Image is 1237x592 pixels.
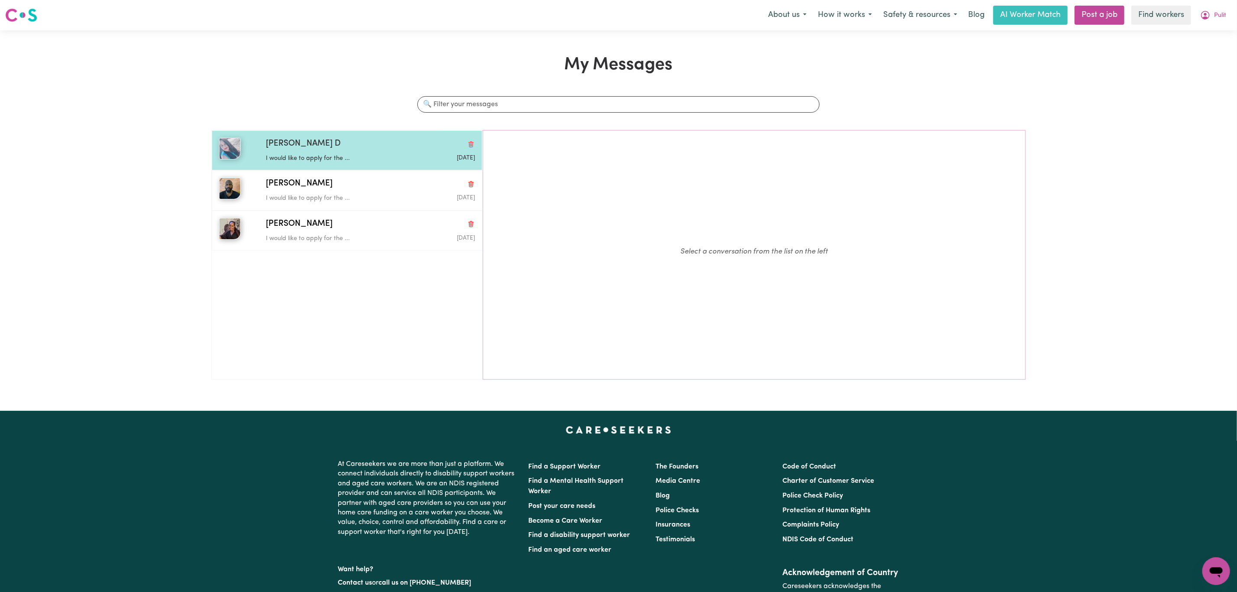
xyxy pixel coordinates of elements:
[457,195,475,201] span: Message sent on August 3, 2025
[529,503,596,510] a: Post your care needs
[467,218,475,230] button: Delete conversation
[1131,6,1191,25] a: Find workers
[963,6,990,25] a: Blog
[656,507,699,514] a: Police Checks
[656,536,695,543] a: Testimonials
[379,579,472,586] a: call us on [PHONE_NUMBER]
[656,492,670,499] a: Blog
[5,5,37,25] a: Careseekers logo
[219,178,241,199] img: Daniel A
[457,235,475,241] span: Message sent on August 3, 2025
[566,426,671,433] a: Careseekers home page
[782,463,836,470] a: Code of Conduct
[993,6,1068,25] a: AI Worker Match
[1195,6,1232,24] button: My Account
[338,575,518,591] p: or
[782,521,839,528] a: Complaints Policy
[212,170,482,210] button: Daniel A[PERSON_NAME]Delete conversationI would like to apply for the ...Message sent on August 3...
[212,130,482,170] button: Rajni D[PERSON_NAME] DDelete conversationI would like to apply for the ...Message sent on August ...
[266,154,405,163] p: I would like to apply for the ...
[782,507,870,514] a: Protection of Human Rights
[782,492,843,499] a: Police Check Policy
[656,478,700,485] a: Media Centre
[219,138,241,159] img: Rajni D
[338,456,518,540] p: At Careseekers we are more than just a platform. We connect individuals directly to disability su...
[1214,11,1226,20] span: Pulit
[680,248,828,255] em: Select a conversation from the list on the left
[762,6,812,24] button: About us
[529,463,601,470] a: Find a Support Worker
[266,194,405,203] p: I would like to apply for the ...
[417,96,819,113] input: 🔍 Filter your messages
[656,463,698,470] a: The Founders
[266,234,405,244] p: I would like to apply for the ...
[266,138,341,150] span: [PERSON_NAME] D
[878,6,963,24] button: Safety & resources
[5,7,37,23] img: Careseekers logo
[529,546,612,553] a: Find an aged care worker
[467,179,475,190] button: Delete conversation
[812,6,878,24] button: How it works
[656,521,690,528] a: Insurances
[782,478,874,485] a: Charter of Customer Service
[529,478,624,495] a: Find a Mental Health Support Worker
[338,579,372,586] a: Contact us
[457,155,475,161] span: Message sent on August 4, 2025
[1202,557,1230,585] iframe: Button to launch messaging window, conversation in progress
[529,517,603,524] a: Become a Care Worker
[266,178,333,190] span: [PERSON_NAME]
[467,138,475,150] button: Delete conversation
[529,532,630,539] a: Find a disability support worker
[211,55,1026,75] h1: My Messages
[219,218,241,240] img: Caroline K
[1075,6,1124,25] a: Post a job
[338,561,518,574] p: Want help?
[782,568,899,578] h2: Acknowledgement of Country
[266,218,333,231] span: [PERSON_NAME]
[212,211,482,250] button: Caroline K[PERSON_NAME]Delete conversationI would like to apply for the ...Message sent on August...
[782,536,853,543] a: NDIS Code of Conduct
